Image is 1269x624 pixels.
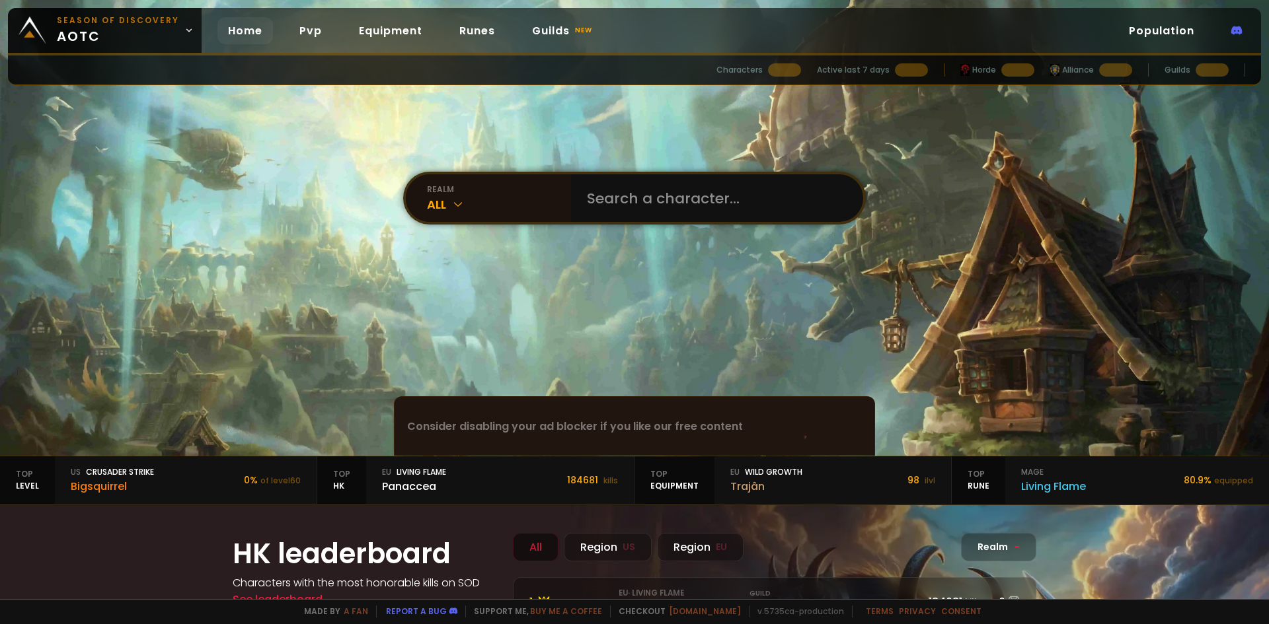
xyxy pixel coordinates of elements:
a: TopRunemageLiving Flame80.9%equipped [952,456,1269,504]
small: new [572,22,595,38]
img: horde [960,64,970,76]
div: SEAL TEAM SIX [750,588,921,615]
a: Runes [449,17,506,44]
div: Panaccea [382,478,446,495]
span: - [1015,540,1020,554]
div: Rune [952,456,1005,504]
small: kills [603,475,618,486]
span: 184681 [929,594,962,609]
div: Living Flame [1021,478,1086,495]
a: Guildsnew [521,17,605,44]
div: realm [427,184,571,195]
a: Home [217,17,273,44]
img: horde [1050,64,1059,76]
div: Crusader Strike [71,466,154,478]
a: Season of Discoveryaotc [8,8,202,53]
small: Season of Discovery [57,15,179,26]
span: Top [650,468,699,480]
small: EU [716,540,727,554]
span: aotc [57,15,179,46]
div: 6 [985,594,1020,610]
h4: Characters with the most honorable kills on SOD [233,574,497,591]
small: eu · Living Flame [619,588,684,598]
div: Trajân [730,478,802,495]
div: Region [657,533,744,561]
a: Population [1118,17,1205,44]
div: Consider disabling your ad blocker if you like our free content [395,397,874,456]
span: - [586,596,591,607]
div: Region [564,533,652,561]
a: [DOMAIN_NAME] [669,606,741,617]
div: Bigsquirrel [71,478,154,495]
h1: HK leaderboard [233,533,497,574]
a: Terms [866,606,894,617]
span: eu [382,466,391,478]
span: mage [1021,466,1044,478]
small: ilvl [925,475,935,486]
small: Guild [750,588,921,599]
a: TopHKeuLiving FlamePanaccea184681 kills [317,456,634,504]
div: All [427,195,571,213]
a: a fan [344,606,368,617]
span: Top [968,468,989,480]
a: Privacy [899,606,936,617]
a: Buy me a coffee [530,606,602,617]
a: Report a bug [386,606,447,617]
span: v. 5735ca - production [749,606,844,617]
div: 184681 [567,473,618,487]
input: Search a character... [579,174,847,222]
span: Checkout [610,606,741,617]
a: Pvp [289,17,332,44]
a: See leaderboard [233,592,323,607]
a: TopequipmenteuWild GrowthTrajân98 ilvl [634,456,952,504]
div: All [513,533,558,561]
div: Living Flame [382,466,446,478]
div: 0 % [244,473,301,487]
div: Wild Growth [730,466,802,478]
span: us [71,466,81,478]
div: 1 [529,594,578,610]
div: 80.9 % [1184,473,1253,487]
div: Realm [961,533,1036,561]
div: Alliance [1050,64,1094,76]
a: Equipment [348,17,433,44]
div: equipment [634,456,714,504]
small: of level 60 [260,475,301,486]
span: Made by [296,606,368,617]
div: Active last 7 days [817,64,890,76]
small: US [623,540,635,554]
span: eu [730,466,740,478]
div: 98 [907,473,935,487]
div: Characters [716,64,763,76]
span: Support me, [465,606,602,617]
span: Top [333,468,350,480]
a: Consent [941,606,981,617]
small: equipped [1214,475,1253,486]
div: Horde [960,64,996,76]
div: Guilds [1165,64,1190,76]
div: HK [317,456,366,504]
span: Top [16,468,39,480]
small: kills [965,596,981,609]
